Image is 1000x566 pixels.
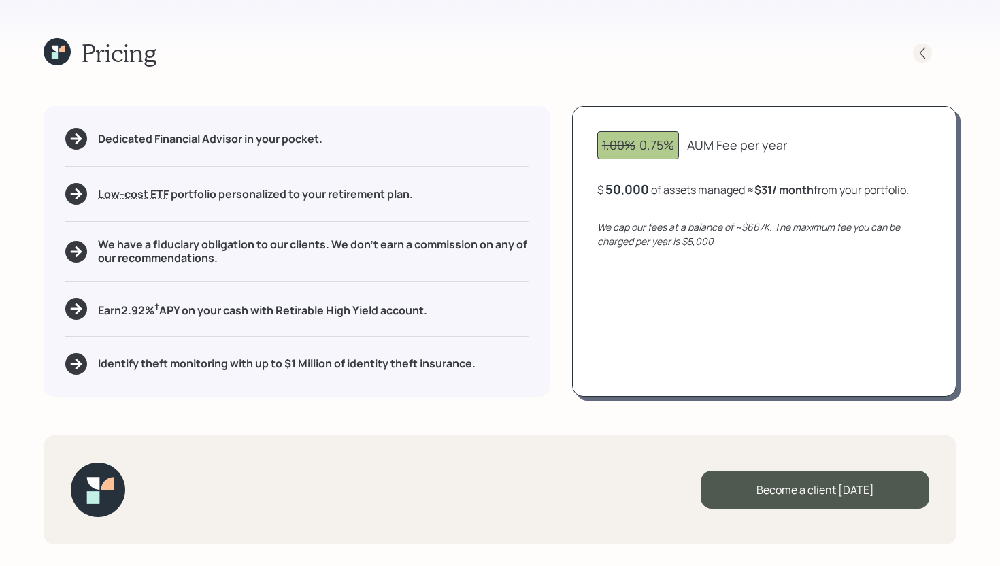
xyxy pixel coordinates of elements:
[141,450,315,552] iframe: Customer reviews powered by Trustpilot
[98,238,529,264] h5: We have a fiduciary obligation to our clients. We don't earn a commission on any of our recommend...
[701,471,929,509] div: Become a client [DATE]
[597,181,909,198] div: $ of assets managed ≈ from your portfolio .
[82,38,156,67] h1: Pricing
[98,357,476,370] h5: Identify theft monitoring with up to $1 Million of identity theft insurance.
[98,188,413,201] h5: portfolio personalized to your retirement plan.
[754,182,814,197] b: $31 / month
[602,136,674,154] div: 0.75%
[98,186,169,201] span: Low-cost ETF
[154,301,159,313] sup: †
[687,136,787,154] div: AUM Fee per year
[98,301,427,318] h5: Earn 2.92 % APY on your cash with Retirable High Yield account.
[597,220,900,248] i: We cap our fees at a balance of ~$667K. The maximum fee you can be charged per year is $5,000
[98,133,322,146] h5: Dedicated Financial Advisor in your pocket.
[605,181,649,197] div: 50,000
[602,137,635,153] span: 1.00%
